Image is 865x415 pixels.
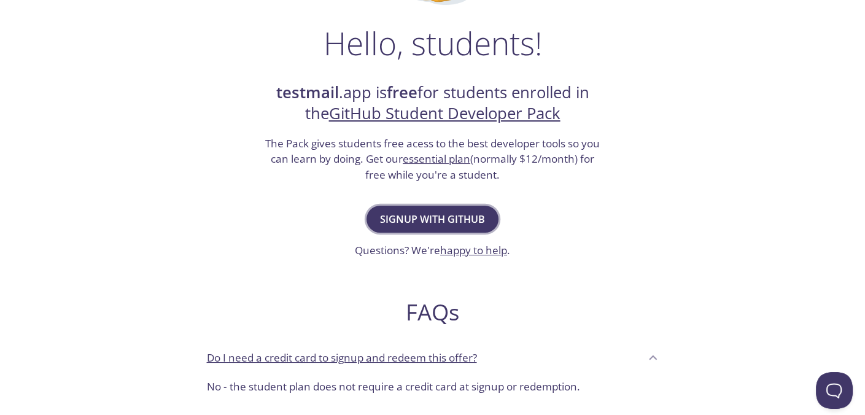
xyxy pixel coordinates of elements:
p: Do I need a credit card to signup and redeem this offer? [207,350,477,366]
iframe: Help Scout Beacon - Open [816,372,853,409]
div: Do I need a credit card to signup and redeem this offer? [197,341,669,374]
div: Do I need a credit card to signup and redeem this offer? [197,374,669,405]
span: Signup with GitHub [380,211,485,228]
a: GitHub Student Developer Pack [329,103,561,124]
button: Signup with GitHub [367,206,498,233]
h1: Hello, students! [324,25,542,61]
strong: testmail [276,82,339,103]
p: No - the student plan does not require a credit card at signup or redemption. [207,379,659,395]
a: essential plan [403,152,470,166]
strong: free [387,82,417,103]
h3: Questions? We're . [355,242,510,258]
h2: .app is for students enrolled in the [264,82,602,125]
a: happy to help [440,243,507,257]
h2: FAQs [197,298,669,326]
h3: The Pack gives students free acess to the best developer tools so you can learn by doing. Get our... [264,136,602,183]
